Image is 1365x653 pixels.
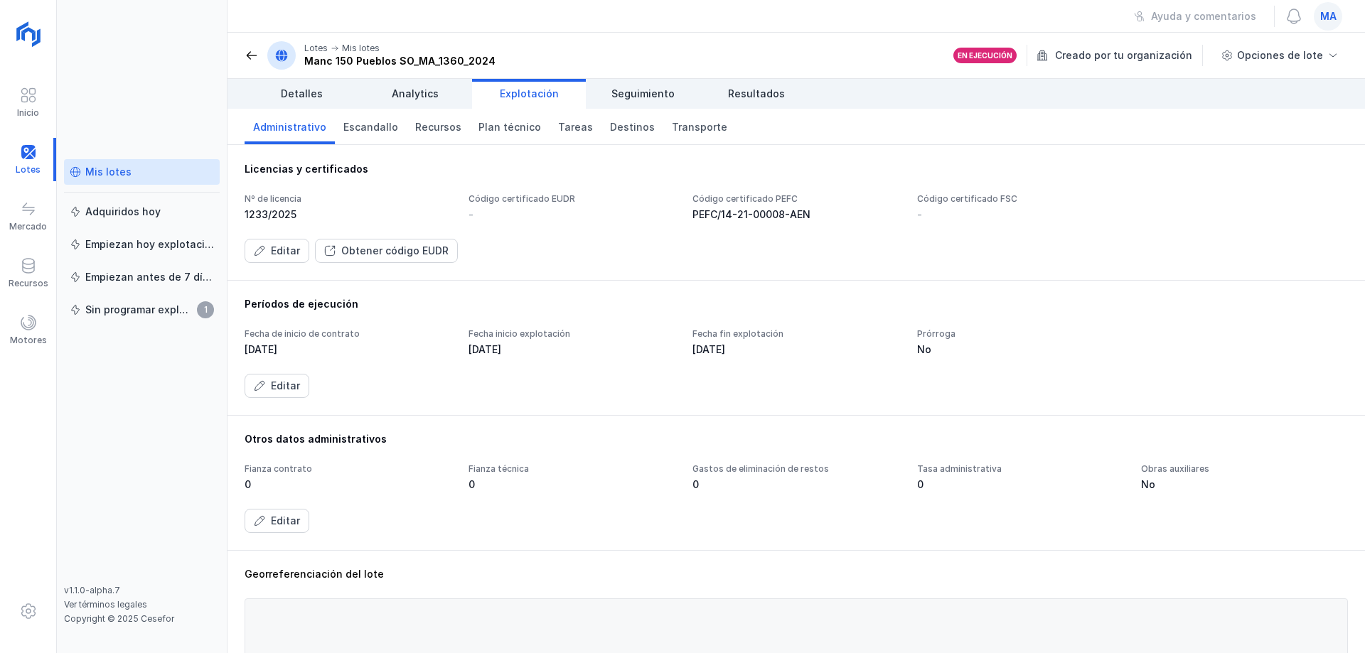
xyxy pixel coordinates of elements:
[358,79,472,109] a: Analytics
[335,109,407,144] a: Escandallo
[407,109,470,144] a: Recursos
[728,87,785,101] span: Resultados
[469,328,675,340] div: Fecha inicio explotación
[245,477,451,492] div: 0
[9,278,48,289] div: Recursos
[917,342,1124,357] div: No
[692,328,899,340] div: Fecha fin explotación
[64,599,147,610] a: Ver términos legales
[271,244,300,258] div: Editar
[469,193,675,205] div: Código certificado EUDR
[469,207,473,222] div: -
[245,79,358,109] a: Detalles
[253,120,326,134] span: Administrativo
[85,270,214,284] div: Empiezan antes de 7 días
[392,87,439,101] span: Analytics
[245,162,1348,176] div: Licencias y certificados
[1141,477,1348,492] div: No
[304,43,328,54] div: Lotes
[245,463,451,475] div: Fianza contrato
[917,193,1124,205] div: Código certificado FSC
[611,87,675,101] span: Seguimiento
[663,109,736,144] a: Transporte
[245,509,309,533] button: Editar
[245,567,1348,581] div: Georreferenciación del lote
[64,232,220,257] a: Empiezan hoy explotación
[415,120,461,134] span: Recursos
[700,79,813,109] a: Resultados
[586,79,700,109] a: Seguimiento
[672,120,727,134] span: Transporte
[245,374,309,398] button: Editar
[245,328,451,340] div: Fecha de inicio de contrato
[558,120,593,134] span: Tareas
[271,379,300,393] div: Editar
[85,303,193,317] div: Sin programar explotación
[271,514,300,528] div: Editar
[85,165,132,179] div: Mis lotes
[245,297,1348,311] div: Períodos de ejecución
[245,432,1348,446] div: Otros datos administrativos
[85,237,214,252] div: Empiezan hoy explotación
[917,328,1124,340] div: Prórroga
[469,463,675,475] div: Fianza técnica
[245,207,451,222] div: 1233/2025
[692,463,899,475] div: Gastos de eliminación de restos
[472,79,586,109] a: Explotación
[11,16,46,52] img: logoRight.svg
[245,239,309,263] button: Editar
[469,342,675,357] div: [DATE]
[958,50,1012,60] div: En ejecución
[500,87,559,101] span: Explotación
[692,207,899,222] div: PEFC/14-21-00008-AEN
[245,193,451,205] div: Nº de licencia
[341,244,449,258] div: Obtener código EUDR
[197,301,214,318] span: 1
[9,221,47,232] div: Mercado
[281,87,323,101] span: Detalles
[1320,9,1337,23] span: ma
[692,342,899,357] div: [DATE]
[245,342,451,357] div: [DATE]
[343,120,398,134] span: Escandallo
[304,54,496,68] div: Manc 150 Pueblos SO_MA_1360_2024
[1151,9,1256,23] div: Ayuda y comentarios
[64,159,220,185] a: Mis lotes
[917,207,922,222] div: -
[64,199,220,225] a: Adquiridos hoy
[64,297,220,323] a: Sin programar explotación1
[64,585,220,596] div: v1.1.0-alpha.7
[470,109,550,144] a: Plan técnico
[478,120,541,134] span: Plan técnico
[64,613,220,625] div: Copyright © 2025 Cesefor
[17,107,39,119] div: Inicio
[917,477,1124,492] div: 0
[10,335,47,346] div: Motores
[245,109,335,144] a: Administrativo
[315,239,458,263] button: Obtener código EUDR
[1237,48,1323,63] div: Opciones de lote
[1125,4,1265,28] button: Ayuda y comentarios
[342,43,380,54] div: Mis lotes
[1141,463,1348,475] div: Obras auxiliares
[692,193,899,205] div: Código certificado PEFC
[601,109,663,144] a: Destinos
[917,463,1124,475] div: Tasa administrativa
[550,109,601,144] a: Tareas
[469,477,675,492] div: 0
[1037,45,1205,66] div: Creado por tu organización
[85,205,161,219] div: Adquiridos hoy
[64,264,220,290] a: Empiezan antes de 7 días
[692,477,899,492] div: 0
[610,120,655,134] span: Destinos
